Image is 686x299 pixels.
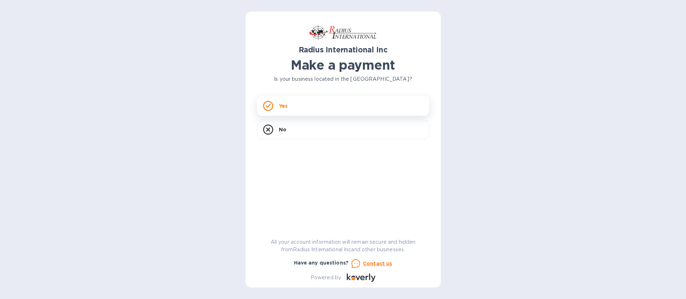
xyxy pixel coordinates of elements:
[363,261,392,266] u: Contact us
[299,45,388,54] b: Radius International Inc
[257,75,429,83] p: Is your business located in the [GEOGRAPHIC_DATA]?
[257,238,429,253] p: All your account information will remain secure and hidden from Radius International Inc and othe...
[279,102,288,109] p: Yes
[311,274,341,281] p: Powered by
[257,57,429,73] h1: Make a payment
[279,126,286,133] p: No
[294,260,349,266] b: Have any questions?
